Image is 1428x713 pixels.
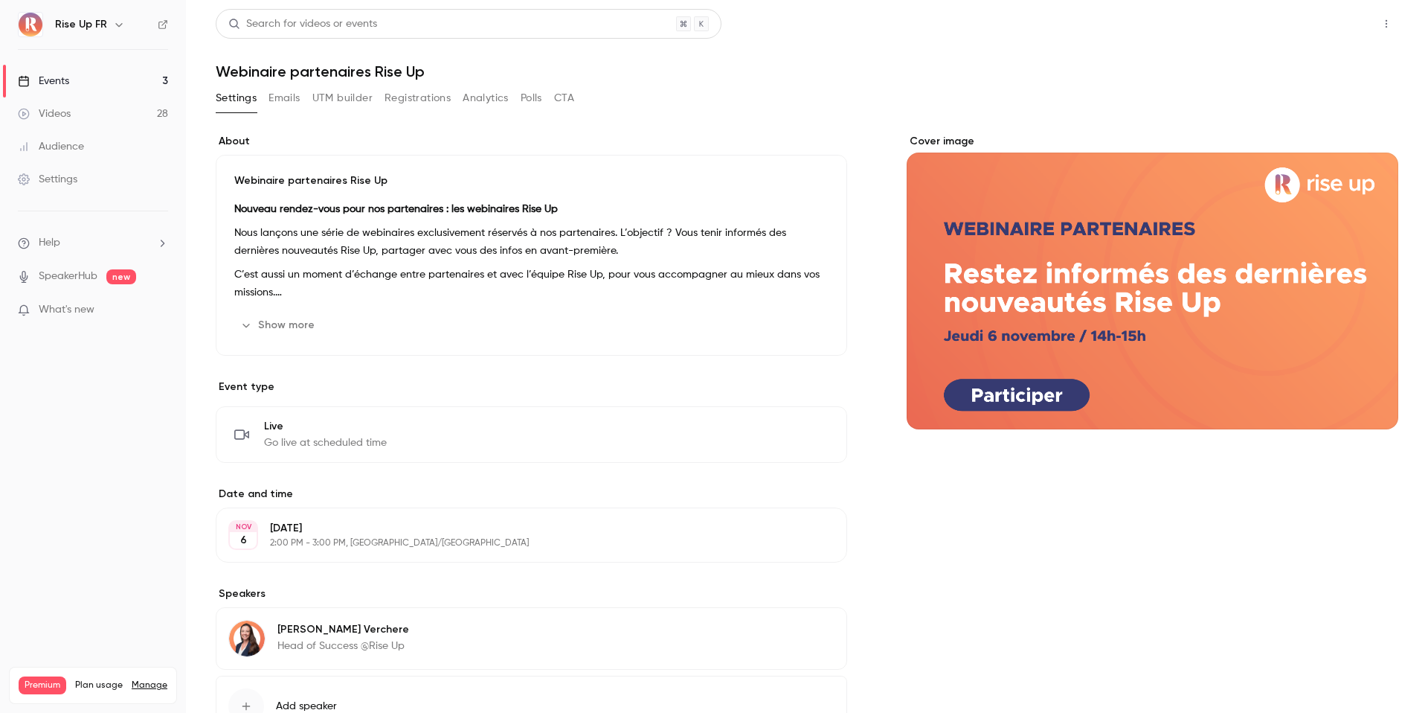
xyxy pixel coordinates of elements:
p: Event type [216,380,847,394]
div: Events [18,74,69,89]
img: Marie Verchere [229,621,265,656]
span: Plan usage [75,680,123,691]
strong: Nouveau rendez-vous pour nos partenaires : les webinaires Rise Up [234,204,558,214]
li: help-dropdown-opener [18,235,168,251]
p: C’est aussi un moment d’échange entre partenaires et avec l’équipe Rise Up, pour vous accompagner... [234,266,829,301]
p: Nous lançons une série de webinaires exclusivement réservés à nos partenaires. L’objectif ? Vous ... [234,224,829,260]
a: Manage [132,680,167,691]
button: Polls [521,86,542,110]
p: Head of Success @Rise Up [277,639,409,653]
button: CTA [554,86,574,110]
button: Emails [268,86,300,110]
iframe: Noticeable Trigger [150,304,168,317]
span: Go live at scheduled time [264,435,387,450]
h6: Rise Up FR [55,17,107,32]
span: Premium [19,677,66,694]
span: What's new [39,302,94,318]
span: Help [39,235,60,251]
div: Marie Verchere[PERSON_NAME] VerchereHead of Success @Rise Up [216,607,847,670]
img: Rise Up FR [19,13,42,36]
h1: Webinaire partenaires Rise Up [216,63,1398,80]
section: Cover image [907,134,1398,429]
button: Settings [216,86,257,110]
label: Speakers [216,586,847,601]
span: Live [264,419,387,434]
p: [PERSON_NAME] Verchere [277,622,409,637]
label: Date and time [216,487,847,502]
span: new [106,269,136,284]
button: UTM builder [312,86,373,110]
div: Search for videos or events [228,16,377,32]
div: Audience [18,139,84,154]
a: SpeakerHub [39,269,97,284]
button: Registrations [385,86,451,110]
div: Videos [18,106,71,121]
p: 6 [240,533,247,548]
label: Cover image [907,134,1398,149]
p: Webinaire partenaires Rise Up [234,173,829,188]
button: Analytics [463,86,509,110]
button: Share [1304,9,1363,39]
div: NOV [230,522,257,532]
label: About [216,134,847,149]
p: [DATE] [270,521,768,536]
p: 2:00 PM - 3:00 PM, [GEOGRAPHIC_DATA]/[GEOGRAPHIC_DATA] [270,537,768,549]
div: Settings [18,172,77,187]
button: Show more [234,313,324,337]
